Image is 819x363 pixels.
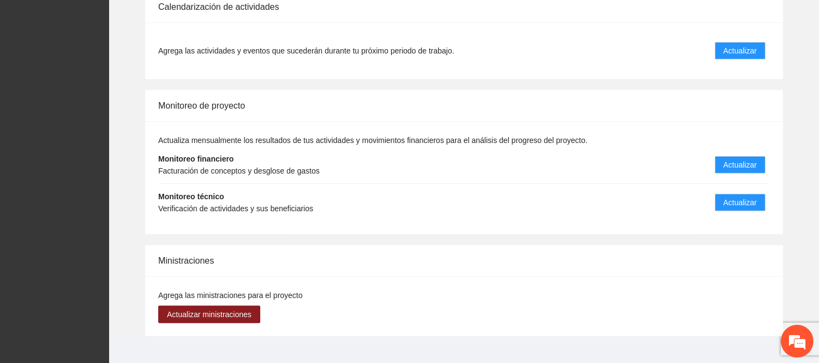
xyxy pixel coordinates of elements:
div: Minimizar ventana de chat en vivo [179,5,205,32]
div: Ministraciones [158,245,770,276]
span: Estamos en línea. [63,119,151,229]
span: Actualizar [724,45,757,57]
strong: Monitoreo financiero [158,154,234,163]
button: Actualizar [715,156,766,174]
span: Agrega las actividades y eventos que sucederán durante tu próximo periodo de trabajo. [158,45,454,57]
span: Actualizar ministraciones [167,308,252,320]
span: Actualizar [724,197,757,209]
span: Actualiza mensualmente los resultados de tus actividades y movimientos financieros para el anális... [158,136,588,145]
textarea: Escriba su mensaje y pulse “Intro” [5,245,208,283]
span: Verificación de actividades y sus beneficiarios [158,204,313,213]
div: Monitoreo de proyecto [158,90,770,121]
button: Actualizar [715,194,766,211]
span: Agrega las ministraciones para el proyecto [158,291,303,300]
span: Facturación de conceptos y desglose de gastos [158,166,320,175]
div: Chatee con nosotros ahora [57,56,183,70]
button: Actualizar ministraciones [158,306,260,323]
strong: Monitoreo técnico [158,192,224,201]
a: Actualizar ministraciones [158,310,260,319]
button: Actualizar [715,42,766,59]
span: Actualizar [724,159,757,171]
